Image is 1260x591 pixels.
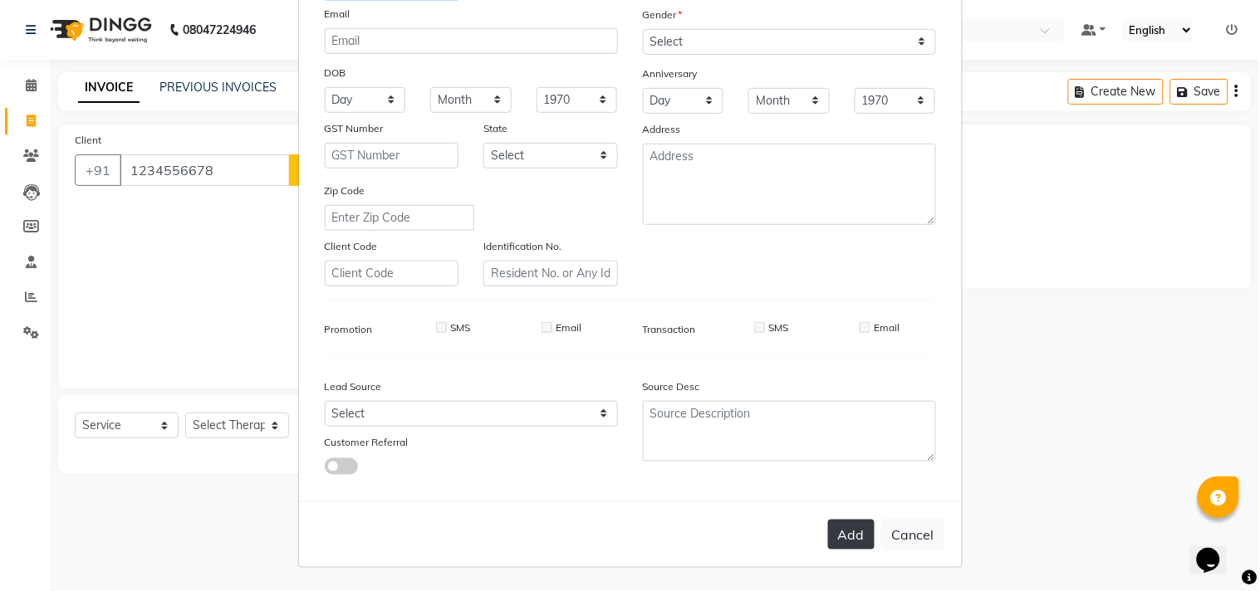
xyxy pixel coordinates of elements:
[325,121,384,136] label: GST Number
[828,520,875,549] button: Add
[874,320,900,335] label: Email
[556,320,581,335] label: Email
[325,322,373,337] label: Promotion
[325,66,346,81] label: DOB
[643,66,698,81] label: Anniversary
[325,205,474,231] input: Enter Zip Code
[768,320,788,335] label: SMS
[325,183,365,198] label: Zip Code
[1190,525,1243,574] iframe: chat widget
[325,379,382,394] label: Lead Source
[643,379,700,394] label: Source Desc
[325,435,409,450] label: Customer Referral
[325,239,378,254] label: Client Code
[325,7,351,22] label: Email
[325,143,459,169] input: GST Number
[643,122,681,137] label: Address
[325,28,618,54] input: Email
[483,239,561,254] label: Identification No.
[643,322,696,337] label: Transaction
[643,7,683,22] label: Gender
[450,320,470,335] label: SMS
[483,121,507,136] label: State
[483,261,618,286] input: Resident No. or Any Id
[325,261,459,286] input: Client Code
[881,519,945,550] button: Cancel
